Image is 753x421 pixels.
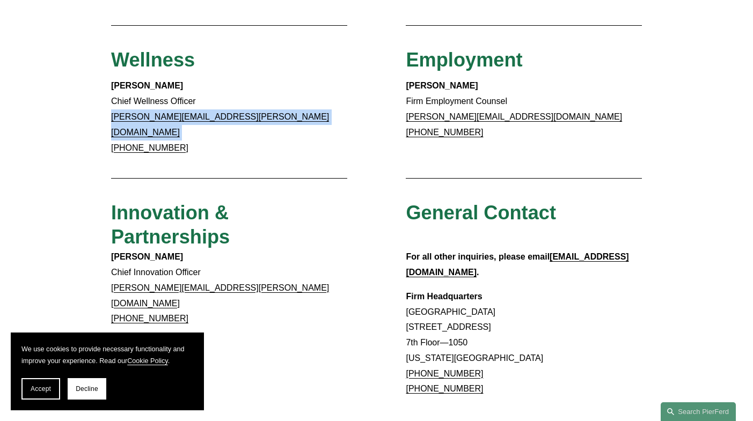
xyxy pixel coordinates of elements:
strong: . [477,268,479,277]
strong: [PERSON_NAME] [111,81,183,90]
a: [PHONE_NUMBER] [406,369,483,378]
span: Accept [31,385,51,393]
section: Cookie banner [11,333,204,410]
a: Cookie Policy [127,357,168,365]
strong: [PERSON_NAME] [406,81,478,90]
a: [PERSON_NAME][EMAIL_ADDRESS][DOMAIN_NAME] [406,112,622,121]
p: Chief Wellness Officer [111,78,347,156]
span: Wellness [111,49,195,71]
p: [GEOGRAPHIC_DATA] [STREET_ADDRESS] 7th Floor—1050 [US_STATE][GEOGRAPHIC_DATA] [406,289,642,397]
a: [PHONE_NUMBER] [406,384,483,393]
span: Decline [76,385,98,393]
span: General Contact [406,202,556,224]
p: Firm Employment Counsel [406,78,642,140]
a: [EMAIL_ADDRESS][DOMAIN_NAME] [406,252,628,277]
a: [PHONE_NUMBER] [111,314,188,323]
p: We use cookies to provide necessary functionality and improve your experience. Read our . [21,343,193,367]
a: [PERSON_NAME][EMAIL_ADDRESS][PERSON_NAME][DOMAIN_NAME] [111,283,329,308]
strong: [PERSON_NAME] [111,252,183,261]
span: Employment [406,49,522,71]
span: Innovation & Partnerships [111,202,234,248]
a: Search this site [661,402,736,421]
strong: For all other inquiries, please email [406,252,550,261]
a: [PHONE_NUMBER] [406,128,483,137]
a: [PERSON_NAME][EMAIL_ADDRESS][PERSON_NAME][DOMAIN_NAME] [111,112,329,137]
a: [PHONE_NUMBER] [111,143,188,152]
strong: Firm Headquarters [406,292,482,301]
button: Accept [21,378,60,400]
button: Decline [68,378,106,400]
p: Chief Innovation Officer [111,249,347,327]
